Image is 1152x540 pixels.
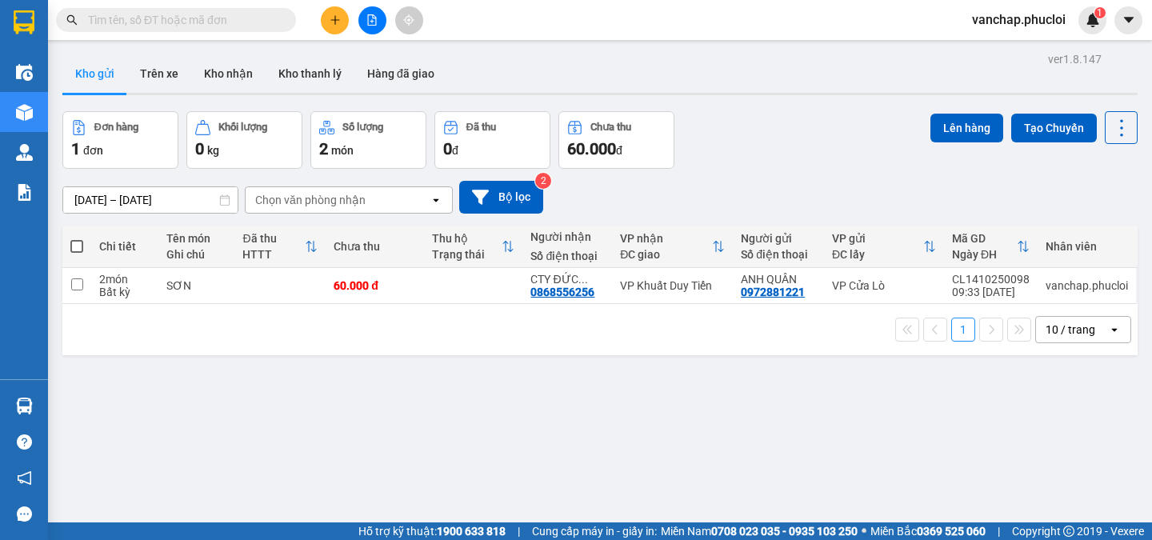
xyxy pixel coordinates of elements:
img: warehouse-icon [16,398,33,414]
img: icon-new-feature [1086,13,1100,27]
input: Select a date range. [63,187,238,213]
th: Toggle SortBy [234,226,326,268]
div: 0972881221 [741,286,805,298]
div: Mã GD [952,232,1017,245]
div: Chưa thu [334,240,416,253]
div: Người nhận [530,230,604,243]
span: | [998,522,1000,540]
div: Ghi chú [166,248,226,261]
div: Số điện thoại [741,248,816,261]
button: 1 [951,318,975,342]
div: Số điện thoại [530,250,604,262]
button: Kho nhận [191,54,266,93]
span: 1 [1097,7,1102,18]
div: ĐC giao [620,248,712,261]
span: question-circle [17,434,32,450]
span: vanchap.phucloi [959,10,1078,30]
div: ANH QUÂN [741,273,816,286]
span: notification [17,470,32,486]
span: đ [616,144,622,157]
button: Bộ lọc [459,181,543,214]
div: Trạng thái [432,248,502,261]
button: Hàng đã giao [354,54,447,93]
th: Toggle SortBy [944,226,1038,268]
button: Chưa thu60.000đ [558,111,674,169]
span: 0 [195,139,204,158]
span: | [518,522,520,540]
button: aim [395,6,423,34]
div: Đã thu [466,122,496,133]
button: Đã thu0đ [434,111,550,169]
div: 09:33 [DATE] [952,286,1030,298]
span: aim [403,14,414,26]
div: Đã thu [242,232,305,245]
div: Bất kỳ [99,286,150,298]
img: warehouse-icon [16,144,33,161]
span: message [17,506,32,522]
div: Chi tiết [99,240,150,253]
button: Tạo Chuyến [1011,114,1097,142]
span: kg [207,144,219,157]
div: 10 / trang [1046,322,1095,338]
div: 60.000 đ [334,279,416,292]
button: Đơn hàng1đơn [62,111,178,169]
button: Lên hàng [930,114,1003,142]
div: ver 1.8.147 [1048,50,1102,68]
div: Đơn hàng [94,122,138,133]
button: plus [321,6,349,34]
span: Miền Nam [661,522,858,540]
span: copyright [1063,526,1074,537]
span: 1 [71,139,80,158]
span: đơn [83,144,103,157]
svg: open [430,194,442,206]
div: SƠN [166,279,226,292]
span: file-add [366,14,378,26]
img: warehouse-icon [16,64,33,81]
div: Nhân viên [1046,240,1128,253]
div: Số lượng [342,122,383,133]
span: ... [578,273,588,286]
strong: 1900 633 818 [437,525,506,538]
button: Kho thanh lý [266,54,354,93]
div: VP Cửa Lò [832,279,936,292]
svg: open [1108,323,1121,336]
sup: 2 [535,173,551,189]
th: Toggle SortBy [824,226,944,268]
sup: 1 [1094,7,1106,18]
div: vanchap.phucloi [1046,279,1128,292]
div: CTY ĐỨC CƯỜNG [530,273,604,286]
div: VP gửi [832,232,923,245]
span: search [66,14,78,26]
span: ⚪️ [862,528,866,534]
span: Cung cấp máy in - giấy in: [532,522,657,540]
img: logo-vxr [14,10,34,34]
span: 2 [319,139,328,158]
img: solution-icon [16,184,33,201]
span: món [331,144,354,157]
div: Chọn văn phòng nhận [255,192,366,208]
div: Khối lượng [218,122,267,133]
span: Hỗ trợ kỹ thuật: [358,522,506,540]
strong: 0369 525 060 [917,525,986,538]
button: Khối lượng0kg [186,111,302,169]
div: Người gửi [741,232,816,245]
button: Trên xe [127,54,191,93]
th: Toggle SortBy [424,226,522,268]
div: Ngày ĐH [952,248,1017,261]
div: Thu hộ [432,232,502,245]
div: Tên món [166,232,226,245]
span: 60.000 [567,139,616,158]
strong: 0708 023 035 - 0935 103 250 [711,525,858,538]
button: caret-down [1114,6,1142,34]
span: plus [330,14,341,26]
div: VP Khuất Duy Tiến [620,279,725,292]
input: Tìm tên, số ĐT hoặc mã đơn [88,11,277,29]
div: ĐC lấy [832,248,923,261]
button: Kho gửi [62,54,127,93]
img: warehouse-icon [16,104,33,121]
div: 2 món [99,273,150,286]
span: Miền Bắc [870,522,986,540]
span: 0 [443,139,452,158]
button: file-add [358,6,386,34]
span: đ [452,144,458,157]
